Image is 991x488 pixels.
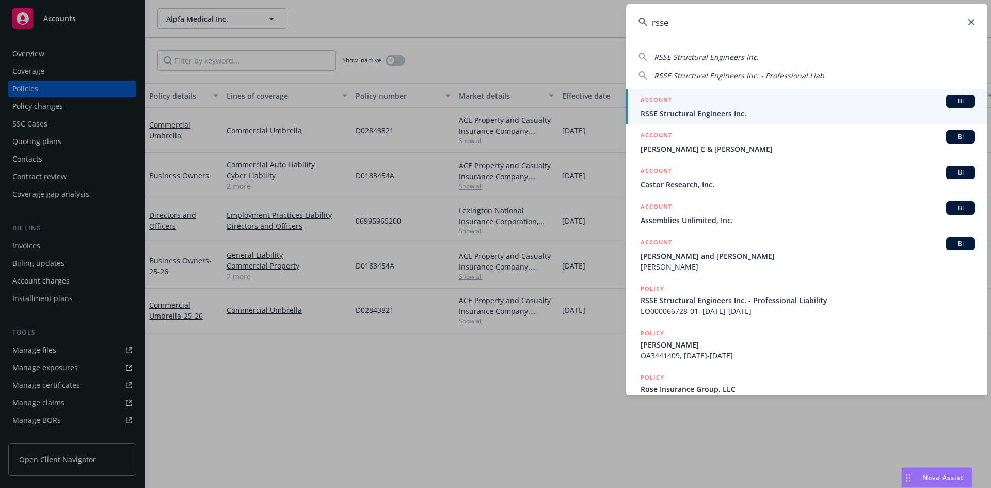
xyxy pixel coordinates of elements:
a: ACCOUNTBIRSSE Structural Engineers Inc. [626,89,987,124]
span: BI [950,168,971,177]
span: OA3441409, [DATE]-[DATE] [641,350,975,361]
a: ACCOUNTBIAssemblies Unlimited, Inc. [626,196,987,231]
span: [PERSON_NAME] [641,339,975,350]
input: Search... [626,4,987,41]
h5: POLICY [641,372,664,383]
a: ACCOUNTBI[PERSON_NAME] and [PERSON_NAME][PERSON_NAME] [626,231,987,278]
span: RSSE Structural Engineers Inc. [654,52,759,62]
span: [PERSON_NAME] and [PERSON_NAME] [641,250,975,261]
a: ACCOUNTBICastor Research, Inc. [626,160,987,196]
h5: POLICY [641,328,664,338]
h5: ACCOUNT [641,166,672,178]
button: Nova Assist [901,467,972,488]
span: BI [950,239,971,248]
h5: ACCOUNT [641,201,672,214]
div: Drag to move [902,468,915,487]
span: BI [950,132,971,141]
span: [PERSON_NAME] E & [PERSON_NAME] [641,144,975,154]
span: [PERSON_NAME] [641,261,975,272]
span: Castor Research, Inc. [641,179,975,190]
span: RSSE Structural Engineers Inc. [641,108,975,119]
h5: ACCOUNT [641,95,672,107]
span: Assemblies Unlimited, Inc. [641,215,975,226]
span: Nova Assist [923,473,964,482]
h5: ACCOUNT [641,130,672,143]
a: POLICY[PERSON_NAME]OA3441409, [DATE]-[DATE] [626,322,987,367]
a: POLICYRSSE Structural Engineers Inc. - Professional LiabilityEO000066728-01, [DATE]-[DATE] [626,278,987,322]
h5: ACCOUNT [641,237,672,249]
span: RSSE Structural Engineers Inc. - Professional Liab [654,71,824,81]
span: EO000066728-01, [DATE]-[DATE] [641,306,975,317]
span: Rose Insurance Group, LLC [641,384,975,395]
a: POLICYRose Insurance Group, LLC [626,367,987,411]
span: BI [950,97,971,106]
h5: POLICY [641,284,664,294]
a: ACCOUNTBI[PERSON_NAME] E & [PERSON_NAME] [626,124,987,160]
span: BI [950,203,971,213]
span: RSSE Structural Engineers Inc. - Professional Liability [641,295,975,306]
